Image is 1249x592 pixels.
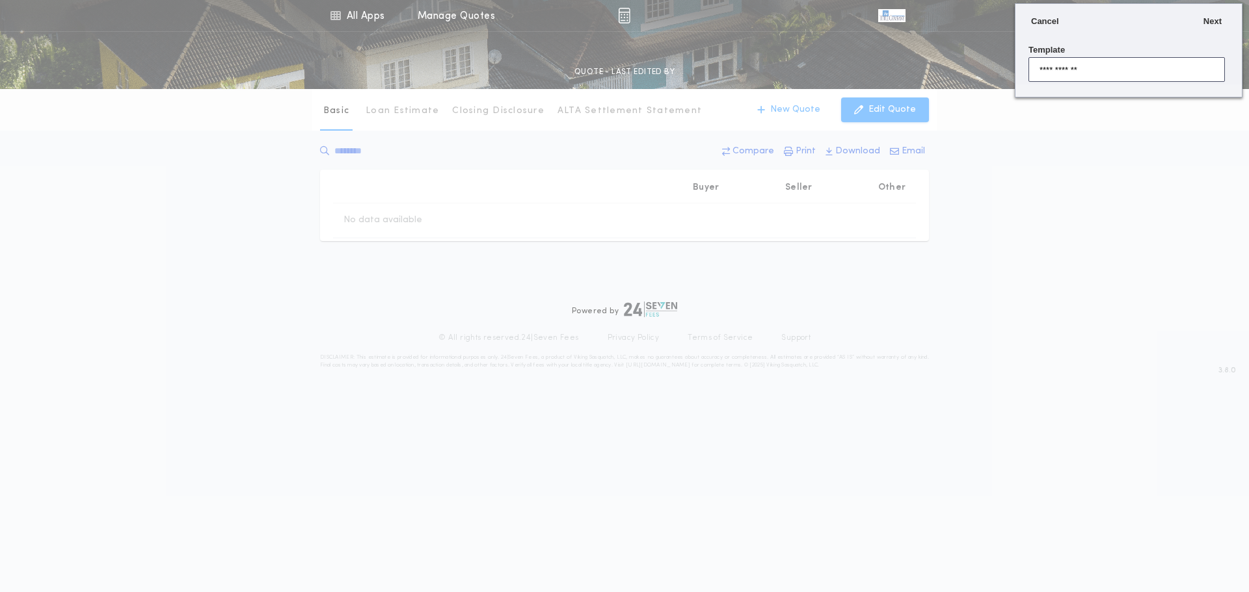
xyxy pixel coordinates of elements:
[770,103,820,116] p: New Quote
[780,140,820,163] button: Print
[574,66,675,79] p: QUOTE - LAST EDITED BY
[557,105,702,118] p: ALTA Settlement Statement
[835,145,880,158] p: Download
[438,333,579,343] p: © All rights reserved. 24|Seven Fees
[902,145,925,158] p: Email
[878,9,906,22] img: vs-icon
[693,181,719,194] p: Buyer
[822,140,884,163] button: Download
[732,145,774,158] p: Compare
[718,140,778,163] button: Compare
[323,105,349,118] p: Basic
[608,333,660,343] a: Privacy Policy
[841,97,929,122] button: Edit Quote
[878,181,906,194] p: Other
[366,105,439,118] p: Loan Estimate
[796,145,816,158] p: Print
[781,333,811,343] a: Support
[618,8,630,23] img: img
[688,333,753,343] a: Terms of Service
[868,103,916,116] p: Edit Quote
[320,354,929,369] p: DISCLAIMER: This estimate is provided for informational purposes only. 24|Seven Fees, a product o...
[333,203,433,237] td: No data available
[452,105,544,118] p: Closing Disclosure
[624,302,677,317] img: logo
[785,181,813,194] p: Seller
[626,363,690,368] a: [URL][DOMAIN_NAME]
[1218,365,1236,376] span: 3.8.0
[886,140,929,163] button: Email
[572,302,677,317] div: Powered by
[744,97,833,122] button: New Quote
